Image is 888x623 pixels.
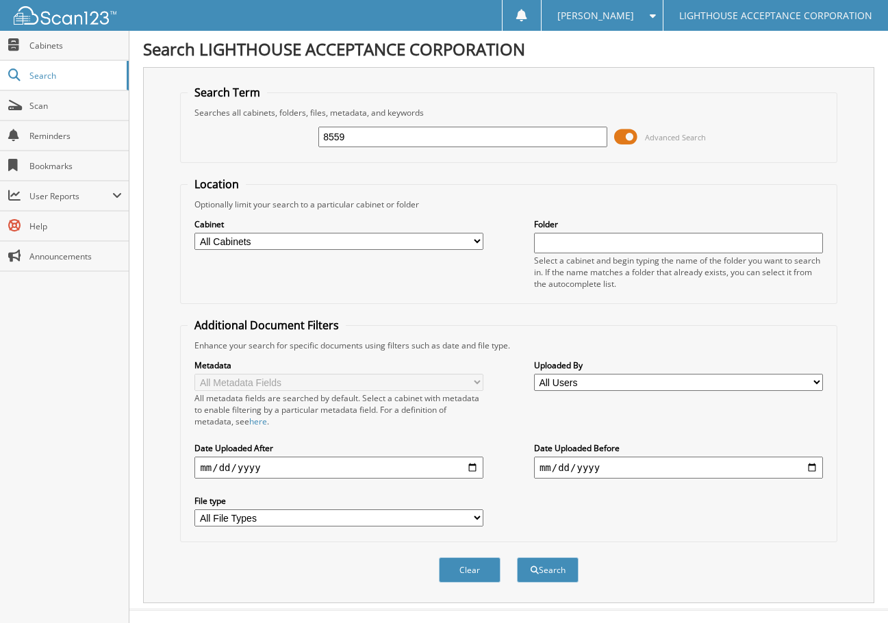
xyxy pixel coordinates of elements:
[188,85,267,100] legend: Search Term
[188,177,246,192] legend: Location
[517,557,579,583] button: Search
[188,318,346,333] legend: Additional Document Filters
[194,495,483,507] label: File type
[679,12,872,20] span: LIGHTHOUSE ACCEPTANCE CORPORATION
[194,392,483,427] div: All metadata fields are searched by default. Select a cabinet with metadata to enable filtering b...
[188,340,829,351] div: Enhance your search for specific documents using filters such as date and file type.
[249,416,267,427] a: here
[188,199,829,210] div: Optionally limit your search to a particular cabinet or folder
[534,359,823,371] label: Uploaded By
[534,442,823,454] label: Date Uploaded Before
[188,107,829,118] div: Searches all cabinets, folders, files, metadata, and keywords
[820,557,888,623] iframe: Chat Widget
[29,130,122,142] span: Reminders
[29,40,122,51] span: Cabinets
[194,442,483,454] label: Date Uploaded After
[29,160,122,172] span: Bookmarks
[645,132,706,142] span: Advanced Search
[557,12,634,20] span: [PERSON_NAME]
[143,38,874,60] h1: Search LIGHTHOUSE ACCEPTANCE CORPORATION
[29,100,122,112] span: Scan
[194,457,483,479] input: start
[534,255,823,290] div: Select a cabinet and begin typing the name of the folder you want to search in. If the name match...
[534,457,823,479] input: end
[194,218,483,230] label: Cabinet
[194,359,483,371] label: Metadata
[439,557,500,583] button: Clear
[29,190,112,202] span: User Reports
[14,6,116,25] img: scan123-logo-white.svg
[534,218,823,230] label: Folder
[29,251,122,262] span: Announcements
[29,70,120,81] span: Search
[29,220,122,232] span: Help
